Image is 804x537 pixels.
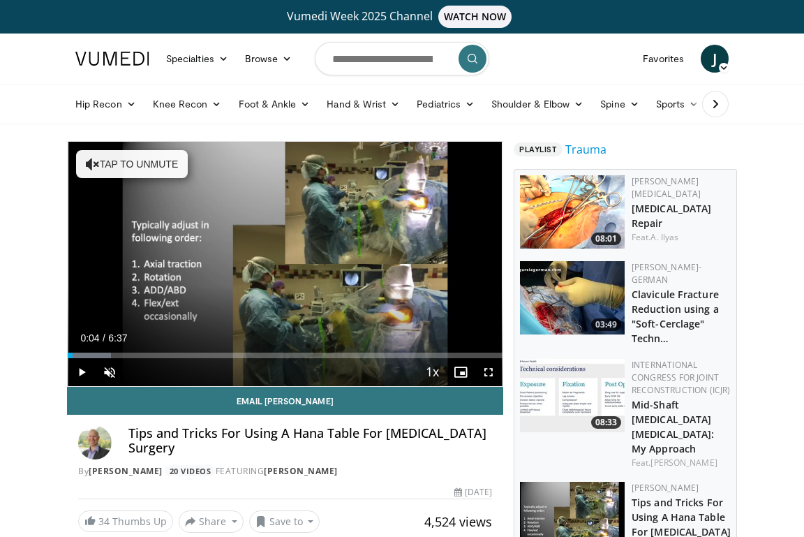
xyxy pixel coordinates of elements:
[632,288,719,345] a: Clavicule Fracture Reduction using a "Soft-Cerclage" Techn…
[483,90,592,118] a: Shoulder & Elbow
[419,358,447,386] button: Playback Rate
[103,332,105,344] span: /
[591,233,621,245] span: 08:01
[128,426,492,456] h4: Tips and Tricks For Using A Hana Table For [MEDICAL_DATA] Surgery
[632,231,731,244] div: Feat.
[318,90,408,118] a: Hand & Wrist
[68,353,502,358] div: Progress Bar
[78,510,173,532] a: 34 Thumbs Up
[78,426,112,459] img: Avatar
[520,261,625,334] img: bb3bdc1e-7513-437e-9f4a-744229089954.150x105_q85_crop-smart_upscale.jpg
[447,358,475,386] button: Enable picture-in-picture mode
[454,486,492,499] div: [DATE]
[565,141,606,158] a: Trauma
[632,482,699,494] a: [PERSON_NAME]
[520,359,625,432] a: 08:33
[632,175,701,200] a: [PERSON_NAME] [MEDICAL_DATA]
[78,465,492,478] div: By FEATURING
[108,332,127,344] span: 6:37
[237,45,301,73] a: Browse
[520,175,625,249] img: 339e394c-0cc8-4ec8-9951-dbcccd4a2a3d.png.150x105_q85_crop-smart_upscale.png
[648,90,708,118] a: Sports
[592,90,647,118] a: Spine
[632,359,731,396] a: International Congress for Joint Reconstruction (ICJR)
[158,45,237,73] a: Specialties
[701,45,729,73] a: J
[424,513,492,530] span: 4,524 views
[230,90,319,118] a: Foot & Ankle
[264,465,338,477] a: [PERSON_NAME]
[520,359,625,432] img: 062f5d94-bbec-44ad-8d36-91e69afdd407.150x105_q85_crop-smart_upscale.jpg
[67,90,144,118] a: Hip Recon
[591,318,621,331] span: 03:49
[591,416,621,429] span: 08:33
[68,142,502,386] video-js: Video Player
[650,231,678,243] a: A. Ilyas
[144,90,230,118] a: Knee Recon
[632,457,731,469] div: Feat.
[438,6,512,28] span: WATCH NOW
[67,6,737,28] a: Vumedi Week 2025 ChannelWATCH NOW
[80,332,99,344] span: 0:04
[165,465,216,477] a: 20 Videos
[179,510,244,533] button: Share
[520,175,625,249] a: 08:01
[632,398,715,455] a: Mid-Shaft [MEDICAL_DATA] [MEDICAL_DATA]: My Approach
[315,42,489,75] input: Search topics, interventions
[475,358,502,386] button: Fullscreen
[67,387,503,415] a: Email [PERSON_NAME]
[98,515,110,528] span: 34
[249,510,320,533] button: Save to
[89,465,163,477] a: [PERSON_NAME]
[632,202,711,230] a: [MEDICAL_DATA] Repair
[96,358,124,386] button: Unmute
[514,142,563,156] span: Playlist
[408,90,483,118] a: Pediatrics
[68,358,96,386] button: Play
[650,457,717,469] a: [PERSON_NAME]
[632,261,701,286] a: [PERSON_NAME]-German
[75,52,149,66] img: VuMedi Logo
[520,261,625,334] a: 03:49
[76,150,188,178] button: Tap to unmute
[634,45,692,73] a: Favorites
